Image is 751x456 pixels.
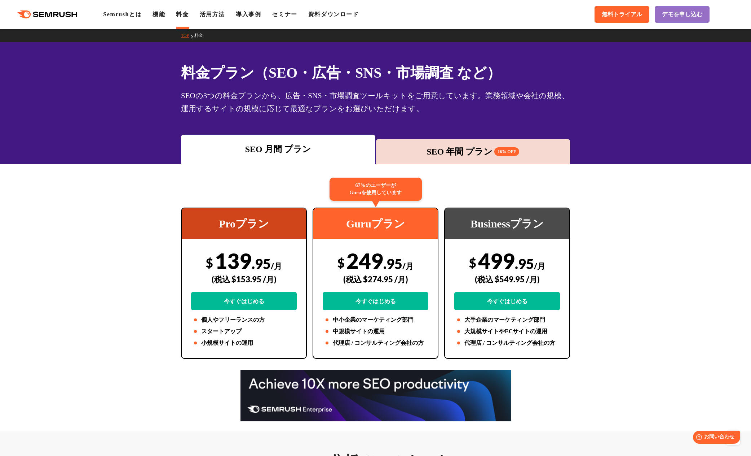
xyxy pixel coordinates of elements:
[191,248,297,310] div: 139
[534,261,545,271] span: /月
[595,6,649,23] a: 無料トライアル
[323,327,428,336] li: 中規模サイトの運用
[153,11,165,17] a: 機能
[602,11,642,18] span: 無料トライアル
[337,255,345,270] span: $
[236,11,261,17] a: 導入事例
[194,33,208,38] a: 料金
[313,208,438,239] div: Guruプラン
[454,292,560,310] a: 今すぐはじめる
[323,339,428,347] li: 代理店 / コンサルティング会社の方
[454,266,560,292] div: (税込 $549.95 /月)
[103,11,142,17] a: Semrushとは
[181,89,570,115] div: SEOの3つの料金プランから、広告・SNS・市場調査ツールキットをご用意しています。業務領域や会社の規模、運用するサイトの規模に応じて最適なプランをお選びいただけます。
[182,208,306,239] div: Proプラン
[308,11,359,17] a: 資料ダウンロード
[181,33,194,38] a: TOP
[191,327,297,336] li: スタートアップ
[383,255,402,272] span: .95
[252,255,271,272] span: .95
[271,261,282,271] span: /月
[181,62,570,83] h1: 料金プラン（SEO・広告・SNS・市場調査 など）
[454,339,560,347] li: 代理店 / コンサルティング会社の方
[185,143,372,156] div: SEO 月間 プラン
[323,248,428,310] div: 249
[494,147,519,156] span: 16% OFF
[323,316,428,324] li: 中小企業のマーケティング部門
[380,145,567,158] div: SEO 年間 プラン
[445,208,569,239] div: Businessプラン
[323,266,428,292] div: (税込 $274.95 /月)
[191,266,297,292] div: (税込 $153.95 /月)
[191,292,297,310] a: 今すぐはじめる
[469,255,476,270] span: $
[191,339,297,347] li: 小規模サイトの運用
[662,11,702,18] span: デモを申し込む
[515,255,534,272] span: .95
[323,292,428,310] a: 今すぐはじめる
[402,261,414,271] span: /月
[687,428,743,448] iframe: Help widget launcher
[454,248,560,310] div: 499
[200,11,225,17] a: 活用方法
[206,255,213,270] span: $
[330,178,422,201] div: 67%のユーザーが Guruを使用しています
[454,316,560,324] li: 大手企業のマーケティング部門
[272,11,297,17] a: セミナー
[191,316,297,324] li: 個人やフリーランスの方
[655,6,710,23] a: デモを申し込む
[454,327,560,336] li: 大規模サイトやECサイトの運用
[176,11,189,17] a: 料金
